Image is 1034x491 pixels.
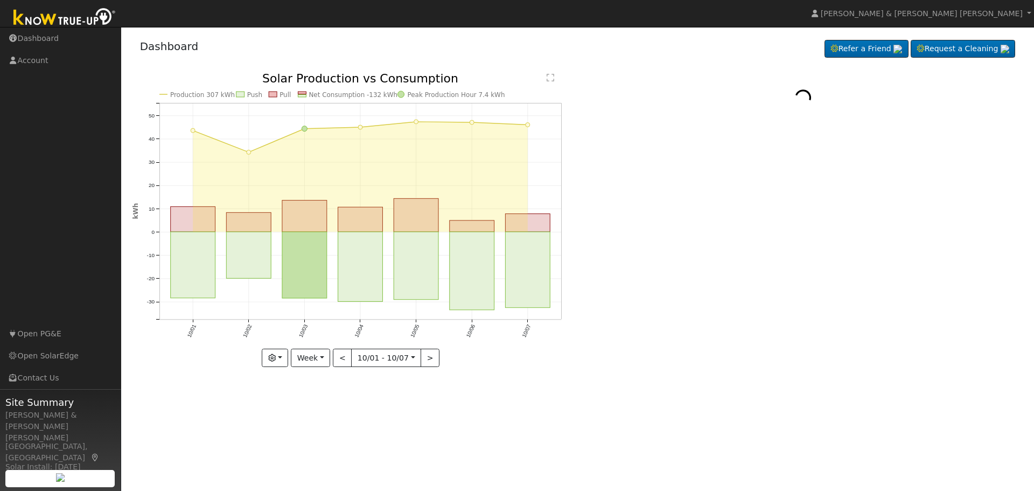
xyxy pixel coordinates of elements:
img: retrieve [1001,45,1009,53]
img: Know True-Up [8,6,121,30]
a: Request a Cleaning [911,40,1015,58]
span: Site Summary [5,395,115,410]
img: retrieve [56,473,65,482]
span: [PERSON_NAME] & [PERSON_NAME] [PERSON_NAME] [821,9,1023,18]
div: [PERSON_NAME] & [PERSON_NAME] [PERSON_NAME] [5,410,115,444]
a: Refer a Friend [825,40,909,58]
div: [GEOGRAPHIC_DATA], [GEOGRAPHIC_DATA] [5,441,115,464]
img: retrieve [893,45,902,53]
a: Map [90,453,100,462]
div: Solar Install: [DATE] [5,461,115,473]
a: Dashboard [140,40,199,53]
div: System Size: 8.64 kW [5,470,115,481]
